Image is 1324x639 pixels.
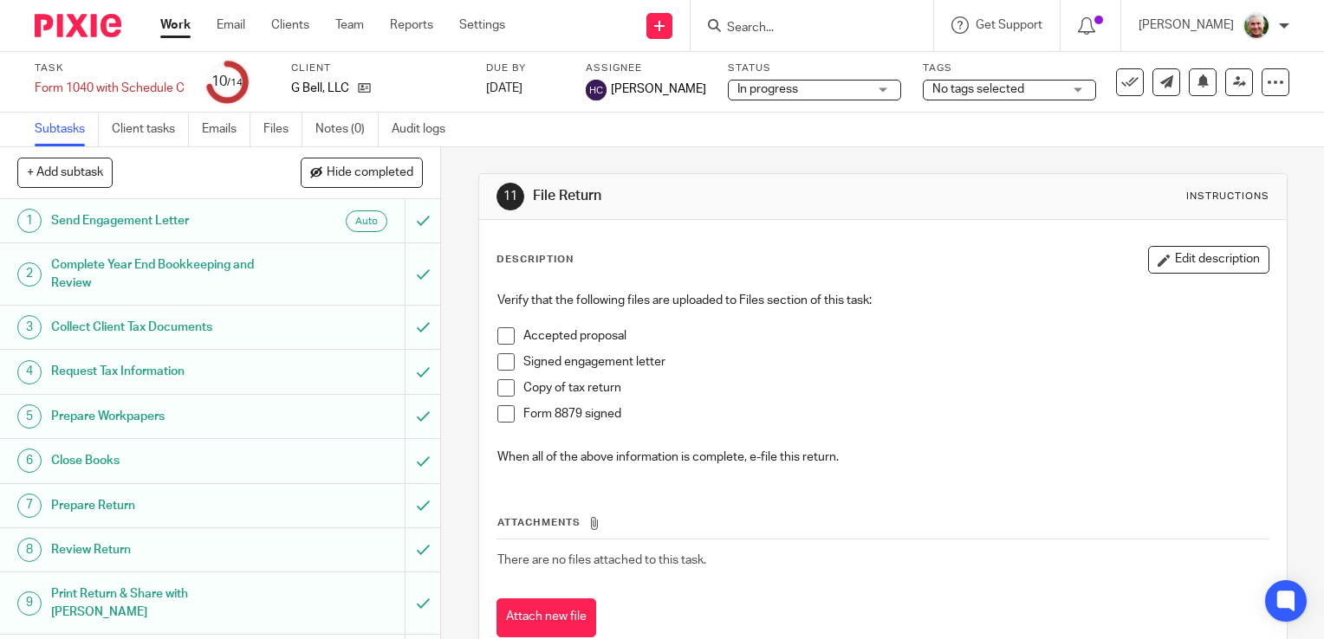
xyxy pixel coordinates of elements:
p: Accepted proposal [523,327,1269,345]
a: Notes (0) [315,113,379,146]
label: Status [728,61,901,75]
p: Copy of tax return [523,379,1269,397]
h1: Review Return [51,537,276,563]
small: /14 [227,78,243,87]
img: svg%3E [586,80,607,100]
a: Client tasks [112,113,189,146]
h1: Send Engagement Letter [51,208,276,234]
p: When all of the above information is complete, e-file this return. [497,431,1269,467]
h1: Close Books [51,448,276,474]
label: Due by [486,61,564,75]
p: Description [497,253,574,267]
label: Task [35,61,185,75]
img: Pixie [35,14,121,37]
input: Search [725,21,881,36]
div: 8 [17,538,42,562]
a: Subtasks [35,113,99,146]
label: Tags [923,61,1096,75]
h1: Print Return & Share with [PERSON_NAME] [51,581,276,625]
p: Signed engagement letter [523,353,1269,371]
h1: File Return [533,187,919,205]
a: Emails [202,113,250,146]
div: 11 [497,183,524,210]
a: Files [263,113,302,146]
div: 9 [17,591,42,616]
h1: Collect Client Tax Documents [51,314,276,340]
button: + Add subtask [17,158,113,187]
span: [DATE] [486,82,522,94]
div: Instructions [1186,190,1269,203]
a: Team [335,16,364,34]
h1: Complete Year End Bookkeeping and Review [51,252,276,296]
span: No tags selected [932,83,1024,95]
p: Verify that the following files are uploaded to Files section of this task: [497,292,1269,309]
img: kim_profile.jpg [1243,12,1270,40]
p: [PERSON_NAME] [1139,16,1234,34]
h1: Prepare Workpapers [51,403,276,429]
button: Edit description [1148,246,1269,274]
button: Hide completed [301,158,423,187]
span: Hide completed [327,166,413,180]
div: 6 [17,449,42,473]
a: Work [160,16,191,34]
div: 3 [17,315,42,339]
span: There are no files attached to this task. [497,554,706,566]
span: Get Support [976,19,1042,31]
div: Form 1040 with Schedule C [35,80,185,97]
h1: Request Tax Information [51,358,276,384]
div: 2 [17,262,42,287]
a: Clients [271,16,309,34]
span: [PERSON_NAME] [611,81,706,98]
div: 10 [211,72,243,92]
a: Settings [459,16,505,34]
div: 5 [17,404,42,429]
a: Audit logs [392,113,458,146]
label: Assignee [586,61,706,75]
p: Form 8879 signed [523,405,1269,423]
div: 1 [17,209,42,233]
label: Client [291,61,464,75]
div: 7 [17,494,42,518]
span: Attachments [497,518,581,527]
button: Attach new file [497,598,596,637]
div: Auto [346,210,387,232]
h1: Prepare Return [51,493,276,519]
div: 4 [17,360,42,384]
span: In progress [737,83,798,95]
p: G Bell, LLC [291,80,349,97]
a: Reports [390,16,433,34]
a: Email [217,16,245,34]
